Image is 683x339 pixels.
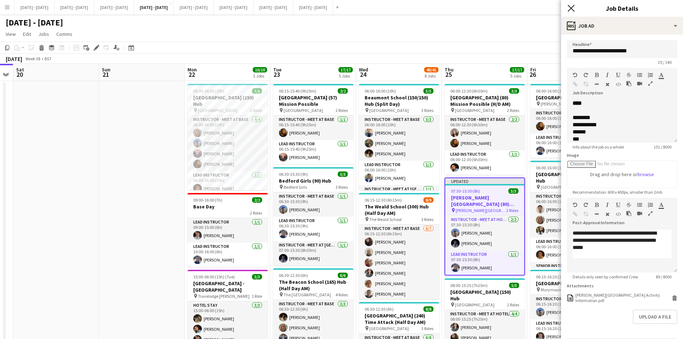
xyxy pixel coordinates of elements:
[273,241,354,265] app-card-role: Instructor - Meet at [GEOGRAPHIC_DATA]1/107:00-15:30 (8h30m)[PERSON_NAME]
[575,292,670,303] div: Kingsbury School Activity Information.pdf
[273,217,354,241] app-card-role: Lead Instructor1/106:30-15:30 (9h)[PERSON_NAME]
[445,289,525,302] h3: [GEOGRAPHIC_DATA] (150) Hub
[567,144,630,150] span: Info about the job as a whole
[637,211,642,216] button: Insert video
[605,211,610,217] button: Clear Formatting
[252,88,262,94] span: 5/5
[273,192,354,217] app-card-role: Instructor - Meet at Base1/106:30-15:30 (9h)[PERSON_NAME]
[507,302,519,307] span: 2 Roles
[56,31,72,37] span: Comms
[616,202,621,208] button: Underline
[530,133,611,158] app-card-role: Lead Instructor1/106:00-16:00 (10h)[PERSON_NAME]
[359,84,439,190] app-job-card: 06:00-16:00 (10h)5/5Beaumont School (150/150) Hub (Split Day) [GEOGRAPHIC_DATA]3 RolesInstructor ...
[567,189,668,195] span: Recommendation: 600 x 400px, smaller than 2mb
[214,0,253,14] button: [DATE] - [DATE]
[188,243,268,267] app-card-role: Lead Instructor1/110:00-16:00 (6h)[PERSON_NAME]
[284,184,307,190] span: Bedford Girls
[94,0,134,14] button: [DATE] - [DATE]
[423,197,433,203] span: 8/9
[359,193,439,299] div: 06:15-12:30 (6h15m)8/9The Weald School (300) Hub (Half Day AM) The Weald School3 RolesInstructor ...
[338,171,348,177] span: 3/3
[193,197,222,203] span: 09:00-16:00 (7h)
[648,211,653,216] button: Fullscreen
[359,312,439,325] h3: [GEOGRAPHIC_DATA] (240) Time Attack (Half Day AM)
[188,280,268,293] h3: [GEOGRAPHIC_DATA] - [GEOGRAPHIC_DATA]
[510,67,524,72] span: 17/17
[279,171,308,177] span: 06:30-15:30 (9h)
[445,150,525,175] app-card-role: Lead Instructor1/106:00-12:30 (6h30m)[PERSON_NAME]
[273,116,354,140] app-card-role: Instructor - Meet at Base1/106:15-15:40 (9h25m)[PERSON_NAME]
[358,70,368,79] span: 24
[605,202,610,208] button: Italic
[336,292,348,297] span: 4 Roles
[530,84,611,158] app-job-card: 06:00-16:00 (10h)2/2[GEOGRAPHIC_DATA] (36) Hub [PERSON_NAME][GEOGRAPHIC_DATA]2 RolesInstructor - ...
[510,73,524,79] div: 5 Jobs
[445,216,524,250] app-card-role: Instructor - Meet at Hotel2/207:30-15:30 (8h)[PERSON_NAME][PERSON_NAME]
[338,88,348,94] span: 2/2
[359,161,439,185] app-card-role: Lead Instructor1/106:00-16:00 (10h)[PERSON_NAME]
[541,101,593,107] span: [PERSON_NAME][GEOGRAPHIC_DATA]
[253,73,267,79] div: 3 Jobs
[445,116,525,150] app-card-role: Instructor - Meet at Base2/206:00-12:30 (6h30m)[PERSON_NAME][PERSON_NAME]
[359,116,439,161] app-card-role: Instructor - Meet at Base3/306:00-16:00 (10h)[PERSON_NAME][PERSON_NAME][PERSON_NAME]
[530,94,611,101] h3: [GEOGRAPHIC_DATA] (36) Hub
[648,81,653,86] button: Fullscreen
[338,273,348,278] span: 6/6
[273,279,354,292] h3: The Beacon School (165) Hub (Half Day AM)
[250,210,262,216] span: 2 Roles
[605,72,610,78] button: Italic
[530,161,611,267] div: 06:00-16:00 (10h)5/5[GEOGRAPHIC_DATA] (147) Hub [GEOGRAPHIC_DATA]3 RolesInstructor - Meet at Hote...
[506,208,518,213] span: 2 Roles
[188,84,268,190] app-job-card: 06:00-16:00 (10h)5/5[GEOGRAPHIC_DATA] (150) Hub [GEOGRAPHIC_DATA]2 RolesInstructor - Meet at Base...
[16,66,24,73] span: Sat
[359,185,439,209] app-card-role: Instructor - Meet at [GEOGRAPHIC_DATA]1/1
[54,0,94,14] button: [DATE] - [DATE]
[445,178,525,276] app-job-card: Updated07:30-15:30 (8h)3/3[PERSON_NAME][GEOGRAPHIC_DATA] (80) Hub [PERSON_NAME][GEOGRAPHIC_DATA]2...
[336,184,348,190] span: 3 Roles
[273,167,354,265] app-job-card: 06:30-15:30 (9h)3/3Bedford Girls (90) Hub Bedford Girls3 RolesInstructor - Meet at Base1/106:30-1...
[444,70,454,79] span: 25
[573,202,578,208] button: Undo
[186,70,197,79] span: 22
[421,217,433,222] span: 3 Roles
[284,108,323,113] span: [GEOGRAPHIC_DATA]
[445,250,524,275] app-card-role: Lead Instructor1/107:30-15:30 (8h)[PERSON_NAME]
[188,171,268,196] app-card-role: Lead Instructor1/106:00-16:00 (10h)[PERSON_NAME]
[445,66,454,73] span: Thu
[659,72,664,78] button: Text Color
[253,67,267,72] span: 10/10
[252,293,262,299] span: 1 Role
[652,60,677,65] span: 25 / 140
[626,72,631,78] button: Strikethrough
[421,326,433,331] span: 3 Roles
[541,287,593,292] span: Marymount [GEOGRAPHIC_DATA]
[567,283,594,288] label: Attachments
[6,55,22,62] div: [DATE]
[455,108,494,113] span: [GEOGRAPHIC_DATA]
[252,274,262,279] span: 3/3
[530,295,611,319] app-card-role: Instructor - Meet at Base1/106:15-16:20 (10h5m)[PERSON_NAME]
[102,66,110,73] span: Sun
[445,194,524,207] h3: [PERSON_NAME][GEOGRAPHIC_DATA] (80) Hub
[561,17,683,34] div: Job Ad
[637,202,642,208] button: Unordered List
[188,66,197,73] span: Mon
[445,84,525,175] div: 06:00-12:30 (6h30m)3/3[GEOGRAPHIC_DATA] (80) Mission Possible (H/D AM) [GEOGRAPHIC_DATA]2 RolesIn...
[451,188,480,194] span: 07:30-15:30 (8h)
[509,283,519,288] span: 5/5
[365,306,394,312] span: 06:30-12:30 (6h)
[616,211,621,217] button: HTML Code
[273,178,354,184] h3: Bedford Girls (90) Hub
[626,81,631,86] button: Paste as plain text
[338,67,353,72] span: 17/17
[359,66,368,73] span: Wed
[369,326,409,331] span: [GEOGRAPHIC_DATA]
[594,211,599,217] button: Horizontal Line
[272,70,281,79] span: 23
[188,203,268,210] h3: Base Day
[6,31,16,37] span: View
[424,73,438,79] div: 8 Jobs
[365,88,396,94] span: 06:00-16:00 (10h)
